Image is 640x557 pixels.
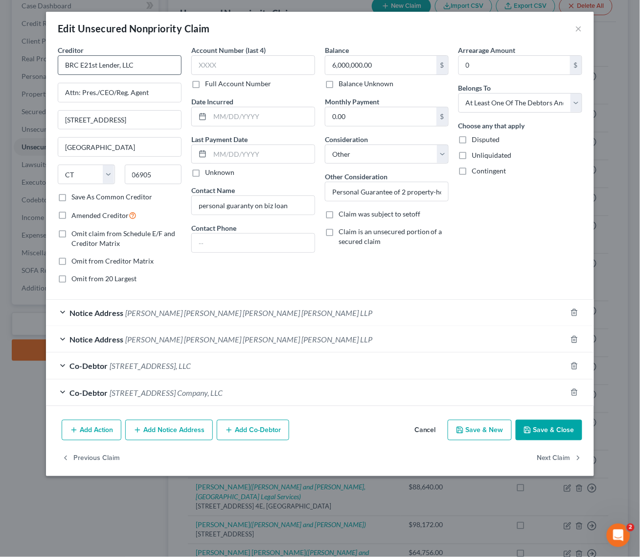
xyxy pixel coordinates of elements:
span: 2 [627,524,635,532]
label: Monthly Payment [325,97,379,107]
span: Unliquidated [472,151,512,159]
span: Notice Address [69,335,123,344]
label: Contact Phone [191,223,236,233]
span: Claim is an unsecured portion of a secured claim [339,227,442,245]
span: Co-Debtor [69,388,108,397]
div: $ [436,56,448,74]
span: Amended Creditor [71,211,129,219]
span: Notice Address [69,308,123,317]
input: Apt, Suite, etc... [58,111,181,129]
div: $ [570,56,582,74]
div: $ [436,107,448,126]
input: Enter zip... [125,165,182,184]
span: Omit from Creditor Matrix [71,257,154,265]
span: [STREET_ADDRESS] Company, LLC [110,388,223,397]
label: Account Number (last 4) [191,45,266,55]
div: Edit Unsecured Nonpriority Claim [58,22,210,35]
label: Date Incurred [191,97,233,107]
span: Claim was subject to setoff [339,210,420,218]
span: [STREET_ADDRESS], LLC [110,361,191,370]
label: Save As Common Creditor [71,192,152,202]
button: Add Notice Address [125,420,213,440]
label: Balance [325,45,349,55]
button: Next Claim [537,448,582,469]
label: Balance Unknown [339,79,393,89]
button: Save & New [448,420,512,440]
label: Other Consideration [325,171,388,182]
button: Add Action [62,420,121,440]
span: Disputed [472,135,500,144]
label: Full Account Number [205,79,271,89]
button: Save & Close [516,420,582,440]
span: Belongs To [458,84,491,92]
input: Enter address... [58,83,181,102]
span: [PERSON_NAME] [PERSON_NAME] [PERSON_NAME] [PERSON_NAME] LLP [125,335,372,344]
button: Previous Claim [62,448,120,469]
input: -- [192,234,315,252]
input: -- [192,196,315,215]
span: Co-Debtor [69,361,108,370]
span: Omit claim from Schedule E/F and Creditor Matrix [71,229,175,247]
input: 0.00 [325,107,436,126]
label: Consideration [325,134,368,145]
span: Contingent [472,167,506,175]
input: MM/DD/YYYY [210,145,315,164]
input: 0.00 [459,56,570,74]
label: Unknown [205,168,234,177]
input: Enter city... [58,138,181,156]
input: MM/DD/YYYY [210,107,315,126]
span: Omit from 20 Largest [71,274,137,283]
label: Choose any that apply [458,121,525,131]
span: Creditor [58,46,84,54]
button: Add Co-Debtor [217,420,289,440]
span: [PERSON_NAME] [PERSON_NAME] [PERSON_NAME] [PERSON_NAME] LLP [125,308,372,317]
button: × [575,23,582,34]
input: XXXX [191,55,315,75]
input: Search creditor by name... [58,55,182,75]
label: Arrearage Amount [458,45,516,55]
iframe: Intercom live chat [607,524,630,547]
label: Contact Name [191,185,235,195]
button: Cancel [407,421,444,440]
input: 0.00 [325,56,436,74]
input: Specify... [325,182,448,201]
label: Last Payment Date [191,134,248,145]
